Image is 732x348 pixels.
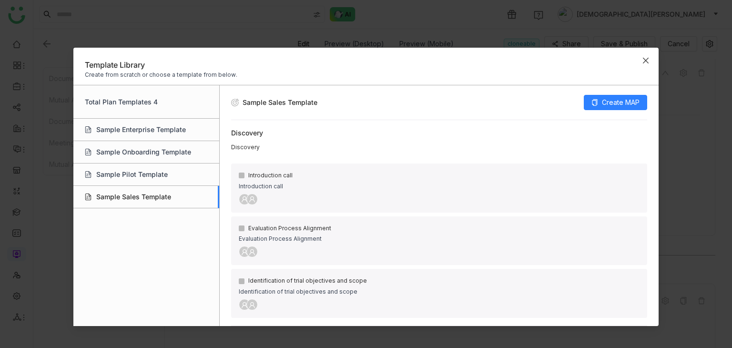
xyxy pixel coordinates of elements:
[73,119,219,141] div: Sample Enterprise Template
[239,224,640,233] div: Evaluation Process Alignment
[239,276,640,286] div: Identification of trial objectives and scope
[231,97,239,108] img: arrow-board.svg
[231,143,648,152] div: Discovery
[73,141,219,164] div: Sample Onboarding Template
[239,182,640,191] div: Introduction call
[231,128,648,138] div: Discovery
[85,59,648,71] div: Template Library
[584,95,647,110] button: Create MAP
[85,71,648,79] div: Create from scratch or choose a template from below.
[602,97,640,108] span: Create MAP
[73,164,219,186] div: Sample Pilot Template
[243,97,317,108] div: Sample Sales Template
[73,186,219,208] div: Sample Sales Template
[633,48,659,73] button: Close
[239,287,640,297] div: Identification of trial objectives and scope
[73,85,219,119] div: Total Plan Templates 4
[239,171,640,180] div: Introduction call
[239,235,640,244] div: Evaluation Process Alignment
